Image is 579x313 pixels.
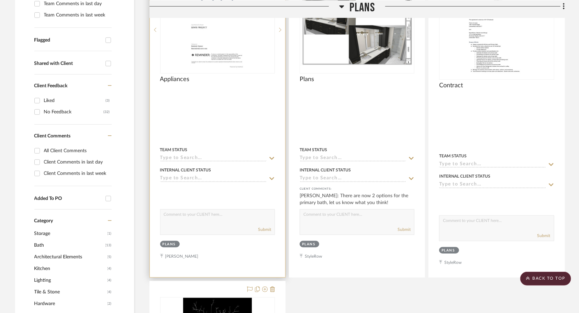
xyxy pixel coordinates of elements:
[160,167,211,173] div: Internal Client Status
[300,155,406,162] input: Type to Search…
[44,10,110,21] div: Team Comments in last week
[258,226,271,233] button: Submit
[44,95,106,106] div: Liked
[34,61,102,67] div: Shared with Client
[300,176,406,182] input: Type to Search…
[302,242,315,247] div: Plans
[439,153,467,159] div: Team Status
[108,298,112,309] span: (2)
[300,147,327,153] div: Team Status
[439,182,546,188] input: Type to Search…
[300,192,414,206] div: [PERSON_NAME]: There are now 2 options for the primary bath, let us know what you think!
[439,82,463,89] span: Contract
[44,157,110,168] div: Client Comments in last day
[108,228,112,239] span: (1)
[34,263,106,275] span: Kitchen
[34,298,106,310] span: Hardware
[108,287,112,298] span: (4)
[537,233,550,239] button: Submit
[106,95,110,106] div: (3)
[34,83,68,88] span: Client Feedback
[108,251,112,262] span: (5)
[160,76,190,83] span: Appliances
[44,145,110,156] div: All Client Comments
[108,275,112,286] span: (4)
[105,240,112,251] span: (13)
[34,239,104,251] span: Bath
[34,228,106,239] span: Storage
[160,147,188,153] div: Team Status
[439,173,490,179] div: Internal Client Status
[34,196,102,202] div: Added To PO
[520,272,571,286] scroll-to-top-button: BACK TO TOP
[439,161,546,168] input: Type to Search…
[34,218,53,224] span: Category
[44,107,104,118] div: No Feedback
[44,168,110,179] div: Client Comments in last week
[300,167,351,173] div: Internal Client Status
[442,248,455,253] div: Plans
[34,251,106,263] span: Architectural Elements
[160,176,267,182] input: Type to Search…
[104,107,110,118] div: (32)
[34,286,106,298] span: Tile & Stone
[163,242,176,247] div: Plans
[398,226,411,233] button: Submit
[34,275,106,286] span: Lighting
[34,37,102,43] div: Flagged
[300,76,314,83] span: Plans
[108,263,112,274] span: (4)
[34,134,71,138] span: Client Comments
[160,155,267,162] input: Type to Search…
